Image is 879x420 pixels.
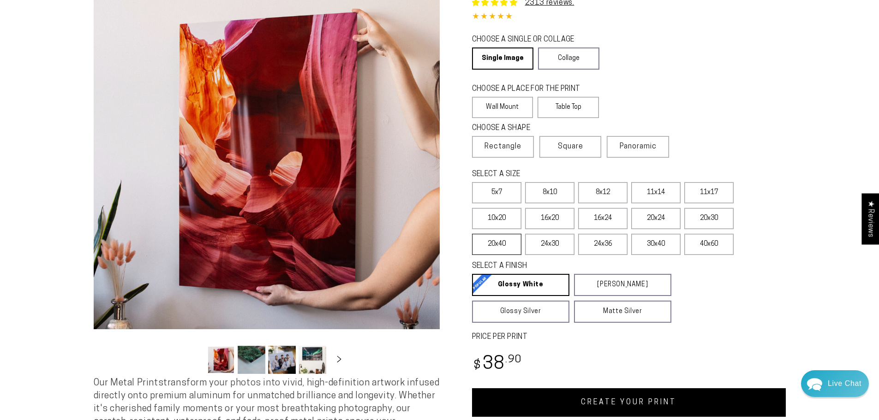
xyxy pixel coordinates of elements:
div: Contact Us Directly [828,370,861,397]
label: 8x10 [525,182,574,203]
span: Panoramic [620,143,657,150]
sup: .90 [505,355,522,365]
label: 24x30 [525,234,574,255]
label: 24x36 [578,234,628,255]
bdi: 38 [472,355,522,373]
button: Load image 1 in gallery view [207,346,235,374]
label: Table Top [538,97,599,118]
span: Rectangle [484,141,521,152]
label: 40x60 [684,234,734,255]
legend: SELECT A FINISH [472,261,649,272]
label: 20x30 [684,208,734,229]
label: 16x20 [525,208,574,229]
a: [PERSON_NAME] [574,274,671,296]
label: 10x20 [472,208,521,229]
button: Load image 2 in gallery view [238,346,265,374]
a: Single Image [472,47,533,70]
label: 5x7 [472,182,521,203]
a: Glossy White [472,274,569,296]
label: 30x40 [631,234,681,255]
button: Load image 3 in gallery view [268,346,296,374]
button: Slide right [329,349,349,370]
label: Wall Mount [472,97,533,118]
legend: SELECT A SIZE [472,169,657,180]
label: 11x17 [684,182,734,203]
a: CREATE YOUR PRINT [472,388,786,417]
button: Load image 4 in gallery view [299,346,326,374]
a: Matte Silver [574,301,671,323]
label: PRICE PER PRINT [472,332,786,343]
label: 11x14 [631,182,681,203]
span: $ [473,360,481,372]
label: 16x24 [578,208,628,229]
div: Click to open Judge.me floating reviews tab [861,193,879,244]
button: Slide left [184,349,204,370]
label: 20x24 [631,208,681,229]
label: 20x40 [472,234,521,255]
span: Square [558,141,583,152]
div: 4.85 out of 5.0 stars [472,11,786,24]
a: Collage [538,47,599,70]
label: 8x12 [578,182,628,203]
a: Glossy Silver [472,301,569,323]
legend: CHOOSE A SHAPE [472,123,592,134]
div: Chat widget toggle [801,370,869,397]
legend: CHOOSE A PLACE FOR THE PRINT [472,84,591,95]
legend: CHOOSE A SINGLE OR COLLAGE [472,35,591,45]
